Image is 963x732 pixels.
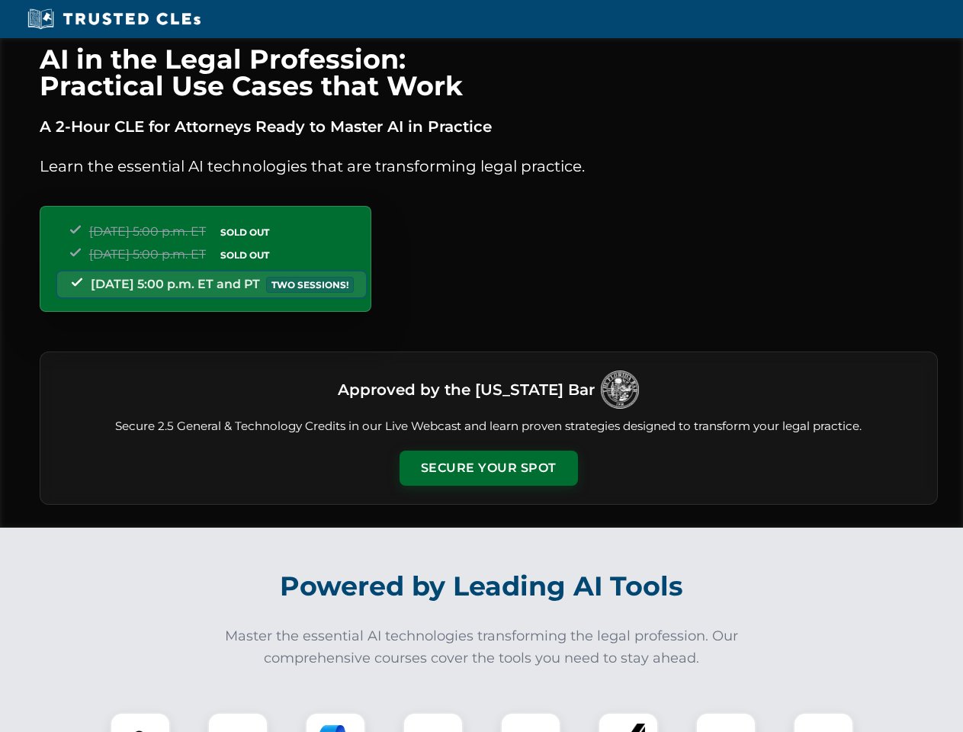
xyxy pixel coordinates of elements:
p: A 2-Hour CLE for Attorneys Ready to Master AI in Practice [40,114,938,139]
img: Trusted CLEs [23,8,205,30]
p: Secure 2.5 General & Technology Credits in our Live Webcast and learn proven strategies designed ... [59,418,919,435]
h3: Approved by the [US_STATE] Bar [338,376,595,403]
span: SOLD OUT [215,224,274,240]
h1: AI in the Legal Profession: Practical Use Cases that Work [40,46,938,99]
p: Learn the essential AI technologies that are transforming legal practice. [40,154,938,178]
p: Master the essential AI technologies transforming the legal profession. Our comprehensive courses... [215,625,749,669]
span: [DATE] 5:00 p.m. ET [89,224,206,239]
h2: Powered by Leading AI Tools [59,560,904,613]
span: SOLD OUT [215,247,274,263]
button: Secure Your Spot [400,451,578,486]
img: Logo [601,371,639,409]
span: [DATE] 5:00 p.m. ET [89,247,206,262]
